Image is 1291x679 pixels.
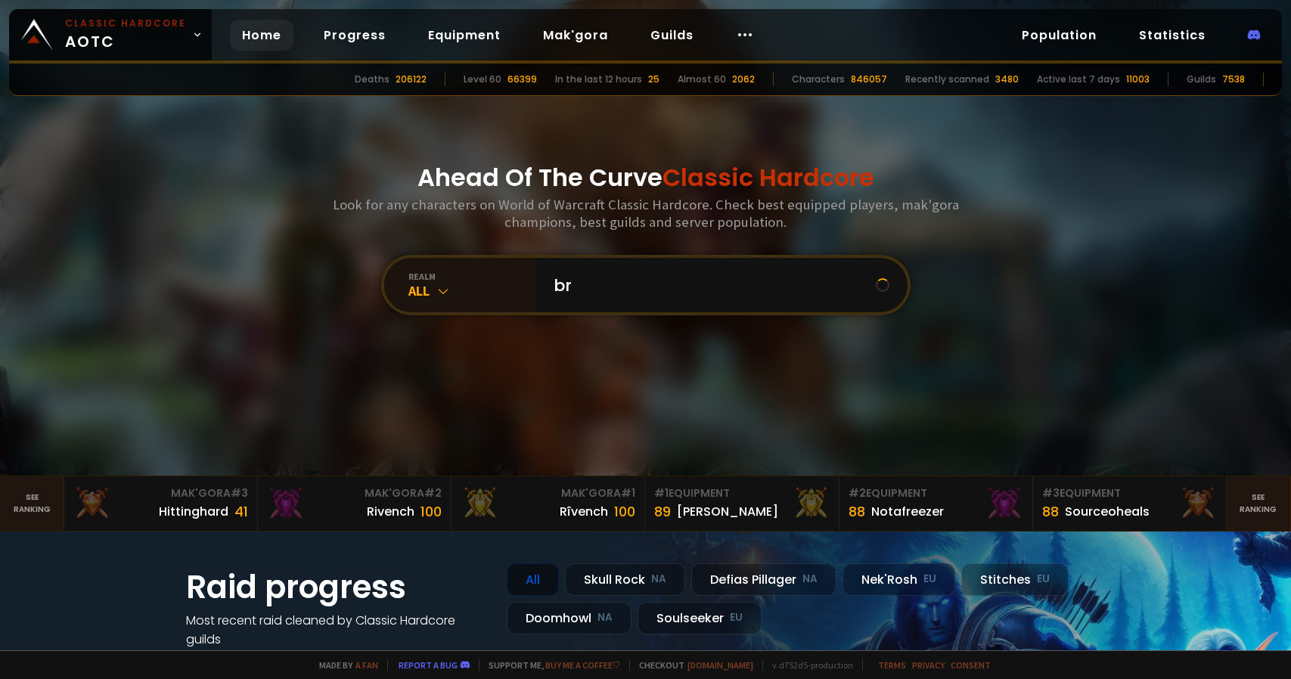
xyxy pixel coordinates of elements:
div: Mak'Gora [461,485,635,501]
a: Mak'gora [531,20,620,51]
div: Level 60 [464,73,501,86]
h4: Most recent raid cleaned by Classic Hardcore guilds [186,611,489,649]
a: Consent [951,659,991,671]
input: Search a character... [545,258,876,312]
div: Notafreezer [871,502,944,521]
small: NA [802,572,818,587]
div: 89 [654,501,671,522]
div: Active last 7 days [1037,73,1120,86]
a: Population [1010,20,1109,51]
div: Hittinghard [159,502,228,521]
span: # 1 [654,485,669,501]
div: Soulseeker [638,602,762,634]
div: realm [408,271,535,282]
a: Report a bug [399,659,458,671]
div: 25 [648,73,659,86]
div: 100 [614,501,635,522]
div: Mak'Gora [73,485,248,501]
div: All [408,282,535,299]
a: See all progress [186,650,284,667]
small: NA [651,572,666,587]
a: [DOMAIN_NAME] [687,659,753,671]
div: 100 [421,501,442,522]
span: # 3 [231,485,248,501]
div: 41 [234,501,248,522]
span: v. d752d5 - production [762,659,853,671]
div: All [507,563,559,596]
span: # 2 [849,485,866,501]
span: # 2 [424,485,442,501]
div: Sourceoheals [1065,502,1150,521]
a: Guilds [638,20,706,51]
div: 206122 [396,73,427,86]
div: Almost 60 [678,73,726,86]
div: 88 [1042,501,1059,522]
small: EU [730,610,743,625]
span: # 3 [1042,485,1060,501]
small: EU [923,572,936,587]
small: Classic Hardcore [65,17,186,30]
div: Stitches [961,563,1069,596]
div: 846057 [851,73,887,86]
div: Equipment [1042,485,1217,501]
div: Mak'Gora [267,485,442,501]
div: Equipment [849,485,1023,501]
a: Equipment [416,20,513,51]
div: Defias Pillager [691,563,836,596]
div: Recently scanned [905,73,989,86]
a: Progress [312,20,398,51]
div: Skull Rock [565,563,685,596]
div: [PERSON_NAME] [677,502,778,521]
div: 88 [849,501,865,522]
span: Classic Hardcore [663,160,874,194]
a: Privacy [912,659,945,671]
div: Equipment [654,485,829,501]
span: AOTC [65,17,186,53]
a: a fan [355,659,378,671]
a: Classic HardcoreAOTC [9,9,212,60]
div: Characters [792,73,845,86]
span: # 1 [621,485,635,501]
div: In the last 12 hours [555,73,642,86]
div: Rîvench [560,502,608,521]
a: Seeranking [1227,476,1291,531]
a: Buy me a coffee [545,659,620,671]
div: 3480 [995,73,1019,86]
div: Rivench [367,502,414,521]
a: Home [230,20,293,51]
h1: Ahead Of The Curve [417,160,874,196]
div: Nek'Rosh [843,563,955,596]
div: 7538 [1222,73,1245,86]
div: 2062 [732,73,755,86]
div: Doomhowl [507,602,632,634]
h3: Look for any characters on World of Warcraft Classic Hardcore. Check best equipped players, mak'g... [327,196,965,231]
small: NA [597,610,613,625]
a: Mak'Gora#1Rîvench100 [452,476,645,531]
div: 66399 [507,73,537,86]
h1: Raid progress [186,563,489,611]
a: #3Equipment88Sourceoheals [1033,476,1227,531]
a: Statistics [1127,20,1218,51]
a: Terms [878,659,906,671]
div: Guilds [1187,73,1216,86]
small: EU [1037,572,1050,587]
div: Deaths [355,73,389,86]
a: #1Equipment89[PERSON_NAME] [645,476,839,531]
div: 11003 [1126,73,1150,86]
span: Made by [310,659,378,671]
span: Checkout [629,659,753,671]
a: #2Equipment88Notafreezer [839,476,1033,531]
a: Mak'Gora#3Hittinghard41 [64,476,258,531]
a: Mak'Gora#2Rivench100 [258,476,452,531]
span: Support me, [479,659,620,671]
